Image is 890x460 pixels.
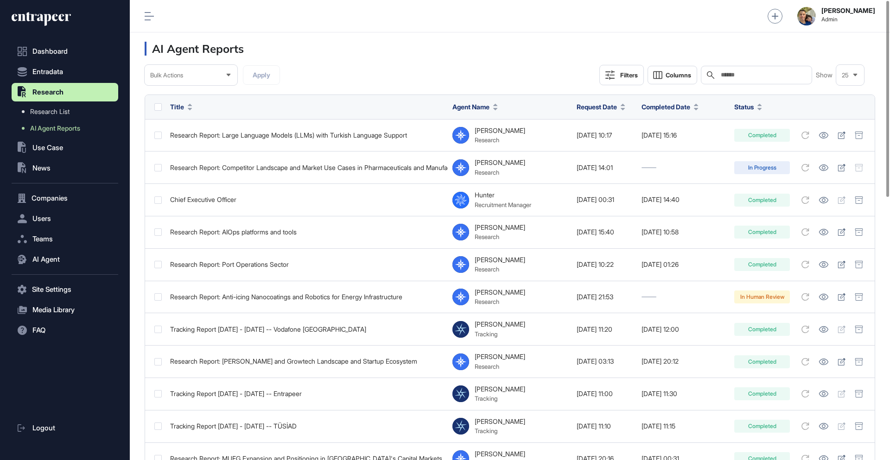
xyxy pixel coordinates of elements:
div: Research [475,298,525,305]
div: Tracking Report [DATE] - [DATE] -- Entrapeer [170,390,443,397]
span: Research [32,88,64,96]
span: Agent Name [452,102,489,112]
span: AI Agent [32,256,60,263]
span: Logout [32,424,55,432]
div: [DATE] 11:15 [642,422,725,430]
div: In Human Review [734,290,790,303]
div: Completed [734,129,790,142]
div: [PERSON_NAME] [475,321,525,328]
button: Media Library [12,301,118,319]
div: [DATE] 11:20 [577,326,632,333]
div: [DATE] 15:40 [577,228,632,236]
div: Tracking [475,395,525,402]
span: Status [734,102,754,112]
div: [PERSON_NAME] [475,289,525,296]
button: Companies [12,189,118,208]
div: [DATE] 20:12 [642,358,725,365]
div: [DATE] 14:40 [642,196,725,203]
span: AI Agent Reports [30,125,80,132]
div: Completed [734,323,790,336]
button: AI Agent [12,250,118,269]
span: Users [32,215,51,222]
span: Admin [821,16,875,23]
span: Show [816,71,833,79]
a: AI Agent Reports [16,120,118,137]
button: Request Date [577,102,625,112]
div: Research [475,169,525,176]
button: Use Case [12,139,118,157]
div: [PERSON_NAME] [475,127,525,134]
div: Research [475,233,525,240]
div: [DATE] 01:26 [642,261,725,268]
span: News [32,164,51,172]
div: Tracking [475,427,525,435]
span: Site Settings [32,286,71,293]
span: Completed Date [642,102,690,112]
div: Research [475,363,525,370]
div: Research Report: Port Operations Sector [170,261,443,268]
span: Entradata [32,68,63,76]
div: In Progress [734,161,790,174]
button: Entradata [12,63,118,81]
div: [PERSON_NAME] [475,418,525,425]
strong: [PERSON_NAME] [821,7,875,14]
div: Completed [734,258,790,271]
span: Request Date [577,102,617,112]
div: [PERSON_NAME] [475,353,525,360]
button: News [12,159,118,177]
button: Filters [599,65,644,85]
a: Logout [12,419,118,437]
button: Title [170,102,192,112]
div: [PERSON_NAME] [475,159,525,166]
div: [DATE] 00:31 [577,196,632,203]
span: FAQ [32,327,45,334]
a: Research List [16,103,118,120]
button: Completed Date [642,102,699,112]
div: [DATE] 21:53 [577,293,632,301]
span: Media Library [32,306,75,314]
button: Teams [12,230,118,248]
span: Columns [666,72,691,79]
div: Tracking Report [DATE] - [DATE] -- Vodafone [GEOGRAPHIC_DATA] [170,326,443,333]
span: Teams [32,235,53,243]
div: Research Report: [PERSON_NAME] and Growtech Landscape and Startup Ecosystem [170,358,443,365]
div: [DATE] 10:58 [642,228,725,236]
div: [PERSON_NAME] [475,450,525,458]
h3: AI Agent Reports [145,42,244,56]
div: [DATE] 14:01 [577,164,632,171]
div: [DATE] 12:00 [642,326,725,333]
div: [DATE] 11:10 [577,422,632,430]
div: [DATE] 10:22 [577,261,632,268]
div: Chief Executive Officer [170,196,443,203]
div: Completed [734,226,790,239]
button: Site Settings [12,280,118,299]
span: Title [170,102,184,112]
div: Research [475,136,525,144]
span: 25 [842,72,849,79]
div: Research Report: Large Language Models (LLMs) with Turkish Language Support [170,132,443,139]
div: [DATE] 11:00 [577,390,632,397]
div: Filters [620,71,638,79]
div: Research [475,265,525,273]
span: Research List [30,108,70,115]
div: Completed [734,387,790,400]
div: Research Report: AIOps platforms and tools [170,228,443,236]
div: Completed [734,355,790,368]
div: Research Report: Anti-icing Nanocoatings and Robotics for Energy Infrastructure [170,293,443,301]
button: FAQ [12,321,118,340]
button: Columns [648,66,697,84]
div: [DATE] 11:30 [642,390,725,397]
span: Use Case [32,144,63,151]
div: Recruitment Manager [475,201,531,208]
div: [PERSON_NAME] [475,256,525,264]
div: Tracking [475,330,525,338]
div: [DATE] 03:13 [577,358,632,365]
div: Research Report: Competitor Landscape and Market Use Cases in Pharmaceuticals and Manufacturing [170,164,443,171]
img: admin-avatar [797,7,816,25]
div: [PERSON_NAME] [475,385,525,393]
span: Dashboard [32,48,68,55]
button: Status [734,102,762,112]
button: Agent Name [452,102,498,112]
div: Completed [734,194,790,207]
a: Dashboard [12,42,118,61]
